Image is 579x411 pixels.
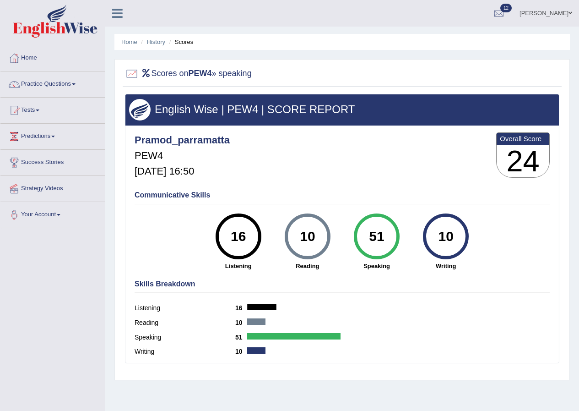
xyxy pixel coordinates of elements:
a: Home [121,38,137,45]
h5: [DATE] 16:50 [135,166,230,177]
div: 16 [222,217,255,256]
a: Your Account [0,202,105,225]
b: 16 [235,304,247,312]
b: 51 [235,334,247,341]
li: Scores [167,38,194,46]
h5: PEW4 [135,150,230,161]
div: 10 [429,217,463,256]
h2: Scores on » speaking [125,67,252,81]
strong: Listening [208,262,268,270]
a: Home [0,45,105,68]
a: Tests [0,98,105,121]
strong: Speaking [346,262,406,270]
a: Practice Questions [0,71,105,94]
b: PEW4 [189,69,212,78]
b: 10 [235,348,247,355]
strong: Writing [416,262,476,270]
h4: Skills Breakdown [135,280,550,288]
div: 51 [360,217,393,256]
label: Listening [135,303,235,313]
h3: 24 [497,145,549,178]
label: Reading [135,318,235,328]
div: 10 [291,217,324,256]
a: Predictions [0,124,105,147]
label: Speaking [135,333,235,342]
h4: Pramod_parramatta [135,135,230,146]
h3: English Wise | PEW4 | SCORE REPORT [129,104,555,115]
a: Strategy Videos [0,176,105,199]
strong: Reading [277,262,337,270]
b: 10 [235,319,247,326]
label: Writing [135,347,235,356]
a: History [147,38,165,45]
b: Overall Score [500,135,546,142]
img: wings.png [129,99,151,121]
a: Success Stories [0,150,105,173]
h4: Communicative Skills [135,191,550,199]
span: 12 [500,4,512,12]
